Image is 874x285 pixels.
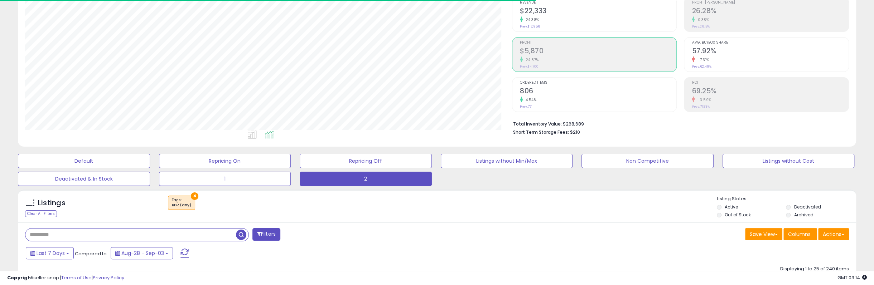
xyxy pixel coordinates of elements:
div: Displaying 1 to 25 of 240 items [780,266,849,272]
label: Out of Stock [725,212,751,218]
span: Avg. Buybox Share [692,41,849,45]
small: 4.54% [523,97,537,103]
small: -7.31% [695,57,709,63]
button: Deactivated & In Stock [18,172,150,186]
span: Profit [PERSON_NAME] [692,1,849,5]
small: Prev: 26.18% [692,24,709,29]
span: $210 [570,129,580,136]
label: Active [725,204,738,210]
span: Revenue [520,1,677,5]
b: Short Term Storage Fees: [513,129,569,135]
span: 2025-09-11 03:14 GMT [837,274,867,281]
h2: 26.28% [692,7,849,16]
button: Listings without Min/Max [441,154,573,168]
small: Prev: $4,700 [520,64,539,69]
label: Archived [794,212,813,218]
button: Non Competitive [581,154,714,168]
a: Terms of Use [61,274,92,281]
h2: $22,333 [520,7,677,16]
h2: 57.92% [692,47,849,56]
span: ROI [692,81,849,85]
small: Prev: 771 [520,104,532,109]
h2: 69.25% [692,87,849,97]
button: Actions [818,228,849,240]
button: Columns [783,228,817,240]
span: Profit [520,41,677,45]
small: Prev: $17,956 [520,24,540,29]
button: Repricing Off [300,154,432,168]
button: 1 [159,172,291,186]
small: 24.87% [523,57,539,63]
small: 24.38% [523,17,539,23]
div: BDR (any) [172,203,191,208]
button: Default [18,154,150,168]
span: Compared to: [75,250,108,257]
a: Privacy Policy [93,274,124,281]
button: 2 [300,172,432,186]
button: Aug-28 - Sep-03 [111,247,173,259]
h5: Listings [38,198,66,208]
span: Ordered Items [520,81,677,85]
button: × [191,192,198,200]
button: Repricing On [159,154,291,168]
span: Columns [788,231,811,238]
button: Filters [252,228,280,241]
b: Total Inventory Value: [513,121,562,127]
button: Listings without Cost [723,154,855,168]
span: Aug-28 - Sep-03 [121,250,164,257]
strong: Copyright [7,274,33,281]
div: seller snap | | [7,275,124,281]
span: Tags : [172,197,191,208]
small: Prev: 71.83% [692,104,709,109]
div: Clear All Filters [25,210,57,217]
h2: $5,870 [520,47,677,56]
li: $268,689 [513,119,844,128]
small: Prev: 62.49% [692,64,711,69]
button: Last 7 Days [26,247,74,259]
small: 0.38% [695,17,709,23]
p: Listing States: [717,196,856,202]
button: Save View [745,228,782,240]
label: Deactivated [794,204,821,210]
small: -3.59% [695,97,711,103]
span: Last 7 Days [37,250,65,257]
h2: 806 [520,87,677,97]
